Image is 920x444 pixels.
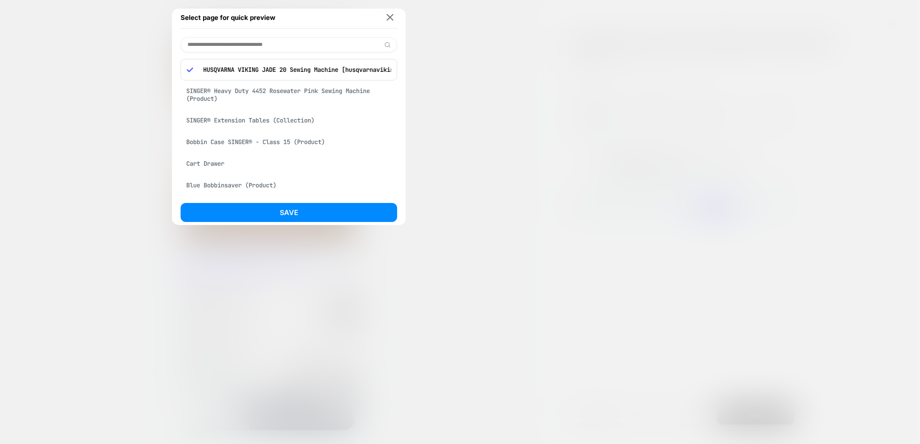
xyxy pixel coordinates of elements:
img: blue checkmark [187,67,193,73]
span: Select page for quick preview [181,13,275,22]
img: edit [384,42,391,48]
iframe: Gorgias live chat messenger [133,353,163,381]
div: Bobbin Case SINGER® - Class 15 (Product) [181,134,397,150]
button: Save [181,203,397,222]
div: Cart Drawer [181,155,397,172]
div: Blue Bobbinsaver (Product) [181,177,397,193]
div: SINGER® Heavy Duty 4452 Rosewater Pink Sewing Machine (Product) [181,83,397,107]
div: SINGER® Extension Tables (Collection) [181,112,397,129]
p: HUSQVARNA VIKING JADE 20 Sewing Machine [husqvarnaviking] (Product) [199,66,391,74]
img: close [387,14,394,21]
